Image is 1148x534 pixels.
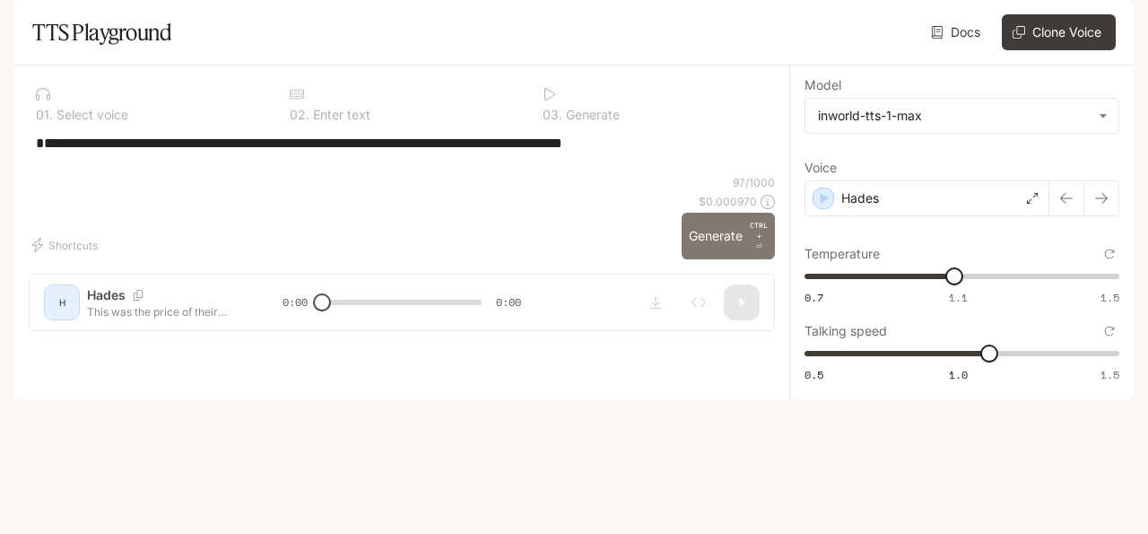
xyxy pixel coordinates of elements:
[804,325,887,337] p: Talking speed
[804,162,837,174] p: Voice
[543,109,562,121] p: 0 3 .
[309,109,370,121] p: Enter text
[804,248,880,260] p: Temperature
[29,231,105,259] button: Shortcuts
[841,189,879,207] p: Hades
[733,175,775,190] p: 97 / 1000
[682,213,775,259] button: GenerateCTRL +⏎
[804,290,823,305] span: 0.7
[804,367,823,382] span: 0.5
[949,290,968,305] span: 1.1
[1100,244,1119,264] button: Reset to default
[1100,290,1119,305] span: 1.5
[13,9,46,41] button: open drawer
[927,14,987,50] a: Docs
[562,109,620,121] p: Generate
[53,109,128,121] p: Select voice
[750,220,768,252] p: ⏎
[699,194,757,209] p: $ 0.000970
[1002,14,1116,50] button: Clone Voice
[949,367,968,382] span: 1.0
[32,14,171,50] h1: TTS Playground
[1100,367,1119,382] span: 1.5
[290,109,309,121] p: 0 2 .
[1100,321,1119,341] button: Reset to default
[36,109,53,121] p: 0 1 .
[818,107,1090,125] div: inworld-tts-1-max
[805,99,1118,133] div: inworld-tts-1-max
[804,79,841,92] p: Model
[750,220,768,241] p: CTRL +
